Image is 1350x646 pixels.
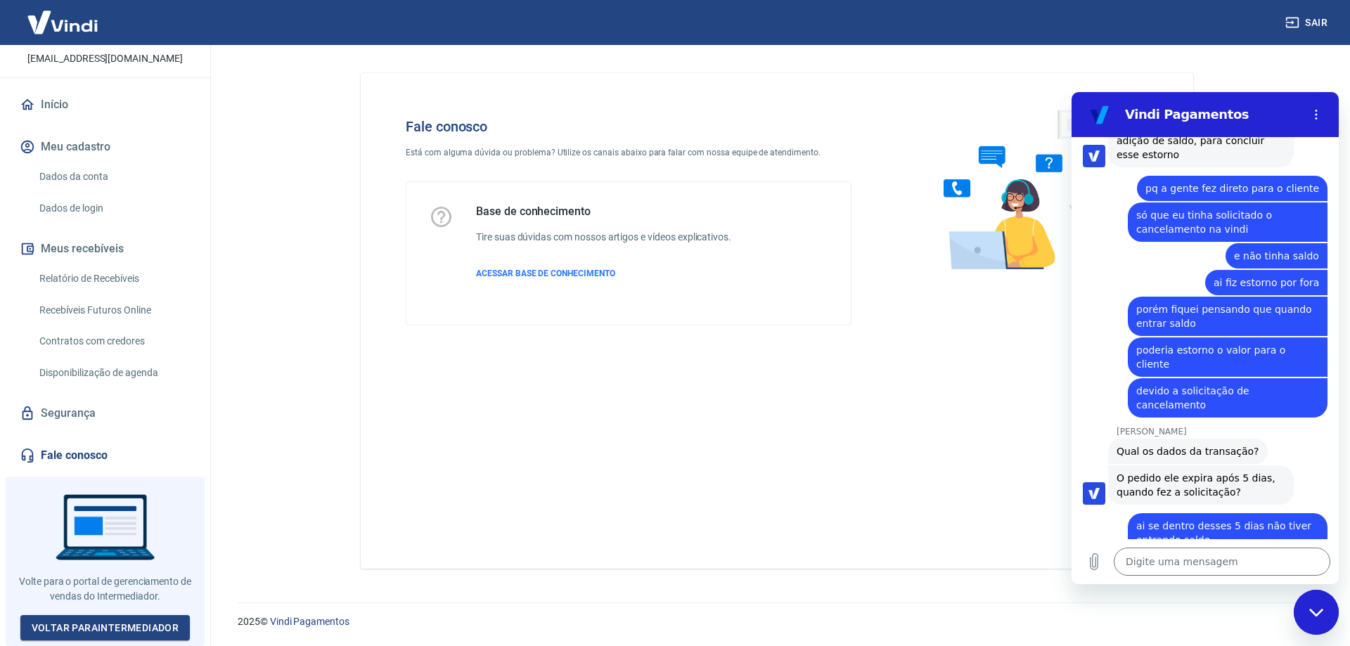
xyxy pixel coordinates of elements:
[34,327,193,356] a: Contratos com credores
[34,358,193,387] a: Disponibilização de agenda
[27,51,183,66] p: [EMAIL_ADDRESS][DOMAIN_NAME]
[34,194,193,223] a: Dados de login
[17,131,193,162] button: Meu cadastro
[1072,92,1339,584] iframe: Janela de mensagens
[270,616,349,627] a: Vindi Pagamentos
[17,440,193,471] a: Fale conosco
[1294,590,1339,635] iframe: Botão para abrir a janela de mensagens, conversa em andamento
[34,264,193,293] a: Relatório de Recebíveis
[476,269,615,278] span: ACESSAR BASE DE CONHECIMENTO
[17,89,193,120] a: Início
[406,146,851,159] p: Está com alguma dúvida ou problema? Utilize os canais abaixo para falar com nossa equipe de atend...
[1282,10,1333,36] button: Sair
[17,233,193,264] button: Meus recebíveis
[476,230,731,245] h6: Tire suas dúvidas com nossos artigos e vídeos explicativos.
[476,205,731,219] h5: Base de conhecimento
[406,118,851,135] h4: Fale conosco
[20,615,191,641] a: Voltar paraIntermediador
[34,296,193,325] a: Recebíveis Futuros Online
[49,31,161,46] p: [PERSON_NAME]
[17,398,193,429] a: Segurança
[238,614,1316,629] p: 2025 ©
[476,267,731,280] a: ACESSAR BASE DE CONHECIMENTO
[17,1,108,44] img: Vindi
[34,162,193,191] a: Dados da conta
[915,96,1129,283] img: Fale conosco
